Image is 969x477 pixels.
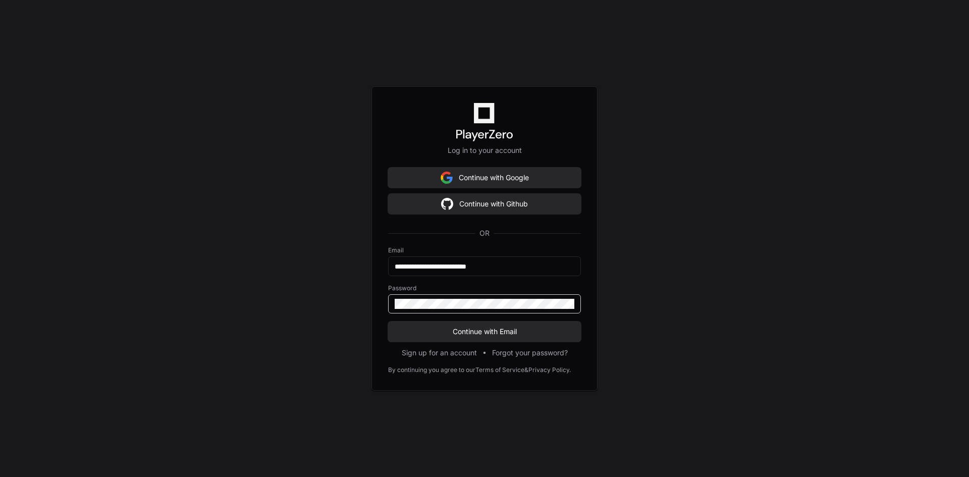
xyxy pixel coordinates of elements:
[492,348,568,358] button: Forgot your password?
[528,366,571,374] a: Privacy Policy.
[388,194,581,214] button: Continue with Github
[475,228,494,238] span: OR
[388,168,581,188] button: Continue with Google
[388,366,475,374] div: By continuing you agree to our
[402,348,477,358] button: Sign up for an account
[388,322,581,342] button: Continue with Email
[441,168,453,188] img: Sign in with google
[475,366,524,374] a: Terms of Service
[388,246,581,254] label: Email
[441,194,453,214] img: Sign in with google
[388,327,581,337] span: Continue with Email
[388,145,581,155] p: Log in to your account
[524,366,528,374] div: &
[388,284,581,292] label: Password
